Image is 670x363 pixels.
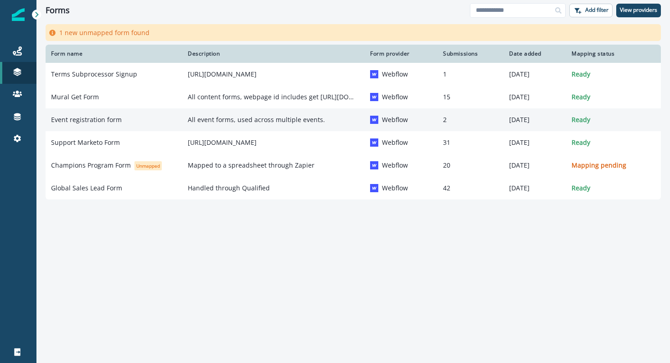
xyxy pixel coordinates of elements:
[370,93,378,101] img: Webflow
[59,28,149,37] p: 1 new unmapped form found
[370,116,378,124] img: Webflow
[572,70,655,79] p: Ready
[51,115,122,124] p: Event registration form
[572,92,655,102] p: Ready
[443,50,498,57] div: Submissions
[51,161,131,170] p: Champions Program Form
[572,161,655,170] p: Mapping pending
[382,138,408,147] p: Webflow
[443,161,498,170] p: 20
[370,50,432,57] div: Form provider
[188,70,359,79] p: [URL][DOMAIN_NAME]
[443,184,498,193] p: 42
[443,138,498,147] p: 31
[46,154,661,177] a: Champions Program FormUnmappedMapped to a spreadsheet through ZapierWebflowWebflow20[DATE]Mapping...
[46,108,661,131] a: Event registration formAll event forms, used across multiple events.WebflowWebflow2[DATE]Ready
[370,70,378,78] img: Webflow
[188,50,359,57] div: Description
[46,5,70,15] h1: Forms
[616,4,661,17] button: View providers
[382,184,408,193] p: Webflow
[46,86,661,108] a: Mural Get FormAll content forms, webpage id includes get [URL][DOMAIN_NAME]WebflowWebflow15[DATE]...
[370,138,378,147] img: Webflow
[572,184,655,193] p: Ready
[188,92,359,102] p: All content forms, webpage id includes get [URL][DOMAIN_NAME]
[134,161,162,170] span: Unmapped
[572,115,655,124] p: Ready
[509,92,561,102] p: [DATE]
[572,138,655,147] p: Ready
[188,184,359,193] p: Handled through Qualified
[370,184,378,192] img: Webflow
[46,63,661,86] a: Terms Subprocessor Signup[URL][DOMAIN_NAME]WebflowWebflow1[DATE]Ready
[51,184,122,193] p: Global Sales Lead Form
[382,161,408,170] p: Webflow
[188,138,359,147] p: [URL][DOMAIN_NAME]
[51,50,177,57] div: Form name
[46,177,661,199] a: Global Sales Lead FormHandled through QualifiedWebflowWebflow42[DATE]Ready
[509,138,561,147] p: [DATE]
[569,4,613,17] button: Add filter
[509,70,561,79] p: [DATE]
[46,131,661,154] a: Support Marketo Form[URL][DOMAIN_NAME]WebflowWebflow31[DATE]Ready
[572,50,655,57] div: Mapping status
[509,115,561,124] p: [DATE]
[509,184,561,193] p: [DATE]
[382,92,408,102] p: Webflow
[509,161,561,170] p: [DATE]
[443,70,498,79] p: 1
[188,115,359,124] p: All event forms, used across multiple events.
[443,115,498,124] p: 2
[370,161,378,169] img: Webflow
[585,7,608,13] p: Add filter
[382,70,408,79] p: Webflow
[509,50,561,57] div: Date added
[188,161,359,170] p: Mapped to a spreadsheet through Zapier
[12,8,25,21] img: Inflection
[51,92,99,102] p: Mural Get Form
[51,138,120,147] p: Support Marketo Form
[51,70,137,79] p: Terms Subprocessor Signup
[620,7,657,13] p: View providers
[382,115,408,124] p: Webflow
[443,92,498,102] p: 15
